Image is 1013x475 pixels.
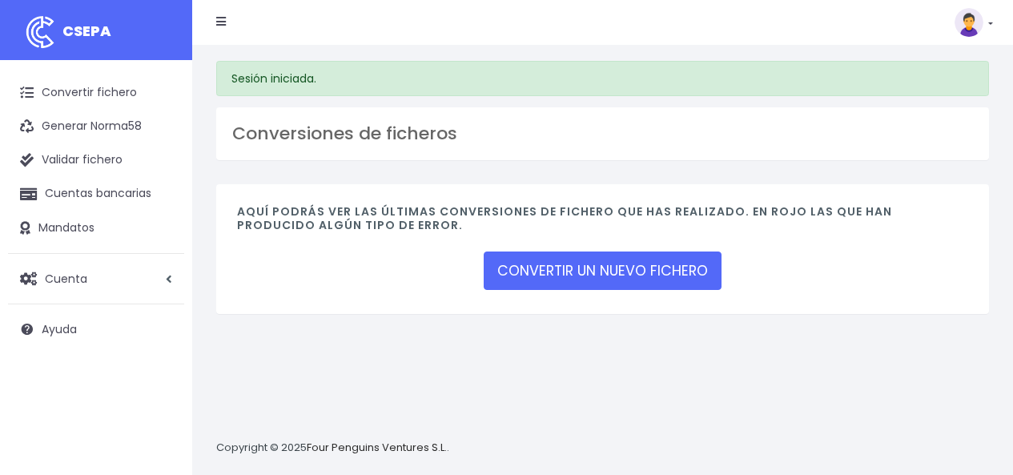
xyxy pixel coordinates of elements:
a: Ayuda [8,312,184,346]
a: CONVERTIR UN NUEVO FICHERO [484,252,722,290]
div: Sesión iniciada. [216,61,989,96]
a: Cuenta [8,262,184,296]
a: Cuentas bancarias [8,177,184,211]
a: Convertir fichero [8,76,184,110]
h4: Aquí podrás ver las últimas conversiones de fichero que has realizado. En rojo las que han produc... [237,205,968,240]
img: profile [955,8,983,37]
a: Mandatos [8,211,184,245]
span: Ayuda [42,321,77,337]
a: Generar Norma58 [8,110,184,143]
span: CSEPA [62,21,111,41]
img: logo [20,12,60,52]
span: Cuenta [45,270,87,286]
p: Copyright © 2025 . [216,440,449,457]
a: Four Penguins Ventures S.L. [307,440,447,455]
h3: Conversiones de ficheros [232,123,973,144]
a: Validar fichero [8,143,184,177]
